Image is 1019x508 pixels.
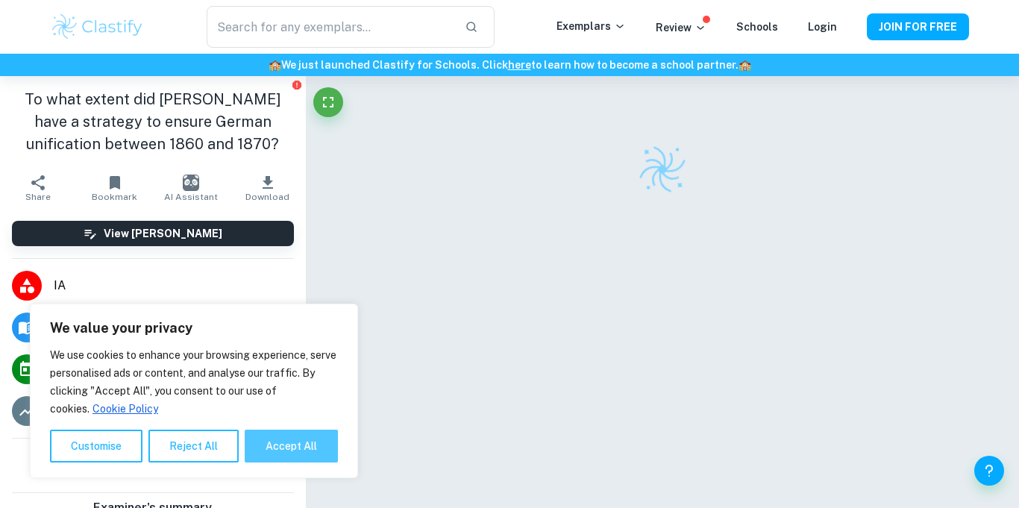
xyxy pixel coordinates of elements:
div: We value your privacy [30,304,358,478]
button: View [PERSON_NAME] [12,221,294,246]
span: 🏫 [739,59,751,71]
button: Reject All [148,430,239,462]
h6: View [PERSON_NAME] [104,225,222,242]
img: Clastify logo [50,12,145,42]
span: AI Assistant [164,192,218,202]
a: here [508,59,531,71]
span: Download [245,192,289,202]
img: AI Assistant [183,175,199,191]
h1: To what extent did [PERSON_NAME] have a strategy to ensure German unification between 1860 and 1870? [12,88,294,155]
span: IA [54,277,294,295]
input: Search for any exemplars... [207,6,453,48]
img: Clastify logo [634,141,690,197]
span: Bookmark [92,192,137,202]
p: We value your privacy [50,319,338,337]
button: Bookmark [76,167,152,209]
h6: We just launched Clastify for Schools. Click to learn how to become a school partner. [3,57,1016,73]
p: Exemplars [556,18,626,34]
button: Download [229,167,305,209]
button: Report issue [292,79,303,90]
button: AI Assistant [153,167,229,209]
p: Review [656,19,706,36]
button: Help and Feedback [974,456,1004,486]
p: We use cookies to enhance your browsing experience, serve personalised ads or content, and analys... [50,346,338,418]
button: Accept All [245,430,338,462]
button: Fullscreen [313,87,343,117]
a: Cookie Policy [92,402,159,416]
button: Customise [50,430,142,462]
button: JOIN FOR FREE [867,13,969,40]
span: 🏫 [269,59,281,71]
a: Schools [736,21,778,33]
span: Share [25,192,51,202]
a: Login [808,21,837,33]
